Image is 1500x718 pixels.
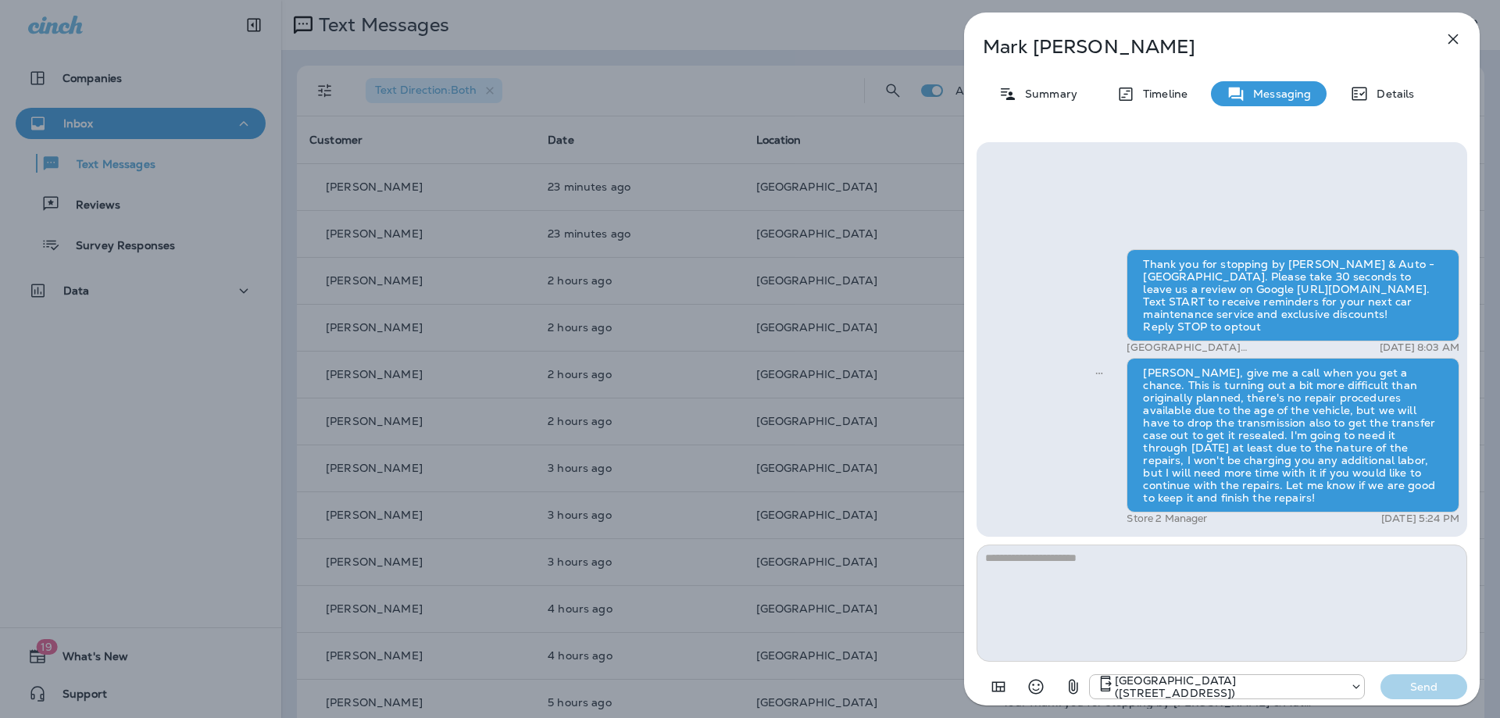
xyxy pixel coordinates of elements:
p: Messaging [1245,88,1311,100]
div: [PERSON_NAME], give me a call when you get a chance. This is turning out a bit more difficult tha... [1127,358,1459,513]
p: [GEOGRAPHIC_DATA] ([STREET_ADDRESS]) [1127,341,1326,354]
div: +1 (402) 571-1201 [1090,674,1364,699]
p: Store 2 Manager [1127,513,1207,525]
p: [DATE] 5:24 PM [1381,513,1459,525]
button: Add in a premade template [983,671,1014,702]
p: Timeline [1135,88,1187,100]
p: Summary [1017,88,1077,100]
div: Thank you for stopping by [PERSON_NAME] & Auto - [GEOGRAPHIC_DATA]. Please take 30 seconds to lea... [1127,249,1459,341]
p: [DATE] 8:03 AM [1380,341,1459,354]
p: Details [1369,88,1414,100]
span: Sent [1095,365,1103,379]
button: Select an emoji [1020,671,1052,702]
p: [GEOGRAPHIC_DATA] ([STREET_ADDRESS]) [1115,674,1342,699]
p: Mark [PERSON_NAME] [983,36,1409,58]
